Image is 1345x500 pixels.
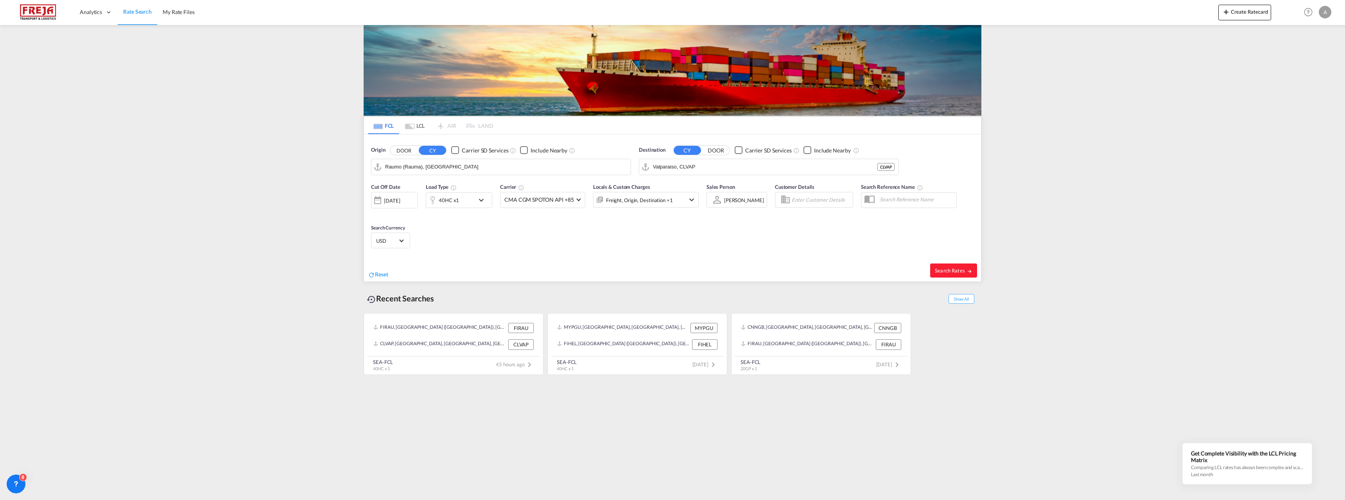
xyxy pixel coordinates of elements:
div: SEA-FCL [557,358,577,366]
input: Search by Port [385,161,627,173]
md-icon: icon-plus 400-fg [1221,7,1231,16]
div: Include Nearby [814,147,851,154]
img: 586607c025bf11f083711d99603023e7.png [12,4,65,21]
md-input-container: Raumo (Rauma), FIRAU [371,159,631,175]
div: SEA-FCL [741,358,760,366]
div: 40HC x1 [439,195,459,206]
div: Recent Searches [364,290,437,307]
span: 20GP x 1 [741,366,757,371]
input: Search by Port [653,161,877,173]
input: Search Reference Name [876,194,956,205]
button: CY [674,146,701,155]
span: Search Currency [371,225,405,231]
md-input-container: Valparaiso, CLVAP [639,159,898,175]
span: Carrier [500,184,524,190]
md-tab-item: FCL [368,117,399,134]
span: Reset [375,271,388,278]
div: Include Nearby [531,147,567,154]
span: Cut Off Date [371,184,400,190]
span: [DATE] [692,361,718,367]
div: Freight Origin Destination Factory Stuffingicon-chevron-down [593,192,699,208]
md-icon: icon-information-outline [450,185,457,191]
div: [DATE] [384,197,400,204]
span: 40HC x 1 [557,366,574,371]
div: CLVAP, Valparaiso, Chile, South America, Americas [373,339,506,349]
md-checkbox: Checkbox No Ink [803,146,851,154]
md-icon: icon-backup-restore [367,295,376,304]
md-select: Select Currency: $ USDUnited States Dollar [375,235,406,246]
div: CLVAP [877,163,895,171]
div: icon-refreshReset [368,271,388,279]
div: CNNGB [874,323,901,333]
div: MYPGU, Pasir Gudang, Johor, Malaysia, South East Asia, Asia Pacific [557,323,689,333]
span: Show All [949,294,974,304]
span: Help [1302,5,1315,19]
div: CLVAP [508,339,534,349]
button: icon-plus 400-fgCreate Ratecard [1218,5,1271,20]
span: Locals & Custom Charges [593,184,650,190]
md-icon: Unchecked: Ignores neighbouring ports when fetching rates.Checked : Includes neighbouring ports w... [853,147,859,154]
span: Analytics [80,8,102,16]
div: FIHEL, Helsinki (Helsingfors), Finland, Northern Europe, Europe [557,339,690,349]
span: My Rate Files [163,9,195,15]
div: Carrier SD Services [462,147,508,154]
md-icon: icon-chevron-right [525,360,534,369]
div: FIHEL [692,339,717,349]
recent-search-card: FIRAU, [GEOGRAPHIC_DATA] ([GEOGRAPHIC_DATA]), [GEOGRAPHIC_DATA], [GEOGRAPHIC_DATA], [GEOGRAPHIC_D... [364,313,543,375]
md-icon: icon-chevron-right [708,360,718,369]
span: Search Rates [935,267,972,274]
span: Search Reference Name [861,184,923,190]
span: Sales Person [707,184,735,190]
md-tab-item: LCL [399,117,430,134]
span: Destination [639,146,665,154]
span: Origin [371,146,385,154]
input: Enter Customer Details [792,194,850,206]
md-checkbox: Checkbox No Ink [735,146,792,154]
div: Carrier SD Services [745,147,792,154]
span: Rate Search [123,8,152,15]
div: 40HC x1icon-chevron-down [426,192,492,208]
div: Origin DOOR CY Checkbox No InkUnchecked: Search for CY (Container Yard) services for all selected... [364,134,981,281]
md-checkbox: Checkbox No Ink [520,146,567,154]
span: Load Type [426,184,457,190]
md-icon: icon-chevron-right [892,360,902,369]
div: FIRAU [508,323,534,333]
span: [DATE] [876,361,902,367]
md-checkbox: Checkbox No Ink [451,146,508,154]
md-icon: The selected Trucker/Carrierwill be displayed in the rate results If the rates are from another f... [518,185,524,191]
md-icon: icon-chevron-down [687,195,696,204]
md-pagination-wrapper: Use the left and right arrow keys to navigate between tabs [368,117,493,134]
div: Freight Origin Destination Factory Stuffing [606,195,673,206]
div: SEA-FCL [373,358,393,366]
div: FIRAU, Raumo (Rauma), Finland, Northern Europe, Europe [373,323,506,333]
div: FIRAU [876,339,901,349]
md-icon: Your search will be saved by the below given name [917,185,923,191]
span: Customer Details [775,184,814,190]
md-icon: icon-refresh [368,271,375,278]
md-icon: icon-chevron-down [477,195,490,205]
div: [PERSON_NAME] [724,197,764,203]
div: A [1319,6,1331,18]
recent-search-card: CNNGB, [GEOGRAPHIC_DATA], [GEOGRAPHIC_DATA], [GEOGRAPHIC_DATA] & [GEOGRAPHIC_DATA], [GEOGRAPHIC_D... [731,313,911,375]
div: CNNGB, Ningbo, China, Greater China & Far East Asia, Asia Pacific [741,323,872,333]
img: LCL+%26+FCL+BACKGROUND.png [364,25,981,116]
recent-search-card: MYPGU, [GEOGRAPHIC_DATA], [GEOGRAPHIC_DATA], [GEOGRAPHIC_DATA], [GEOGRAPHIC_DATA], [GEOGRAPHIC_DA... [547,313,727,375]
div: FIRAU, Raumo (Rauma), Finland, Northern Europe, Europe [741,339,874,349]
md-select: Sales Person: Albert Bjorklof [723,194,765,206]
button: CY [419,146,446,155]
md-icon: icon-arrow-right [967,269,972,274]
span: 40HC x 1 [373,366,390,371]
div: MYPGU [690,323,717,333]
span: 45 hours ago [496,361,534,367]
div: Help [1302,5,1319,20]
md-icon: Unchecked: Search for CY (Container Yard) services for all selected carriers.Checked : Search for... [793,147,800,154]
button: Search Ratesicon-arrow-right [930,263,977,278]
button: DOOR [390,146,418,155]
div: [DATE] [371,192,418,208]
span: CMA CGM SPOTON API +85 [504,196,574,204]
md-icon: Unchecked: Search for CY (Container Yard) services for all selected carriers.Checked : Search for... [510,147,516,154]
md-icon: Unchecked: Ignores neighbouring ports when fetching rates.Checked : Includes neighbouring ports w... [569,147,575,154]
md-datepicker: Select [371,208,377,218]
span: USD [376,237,398,244]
